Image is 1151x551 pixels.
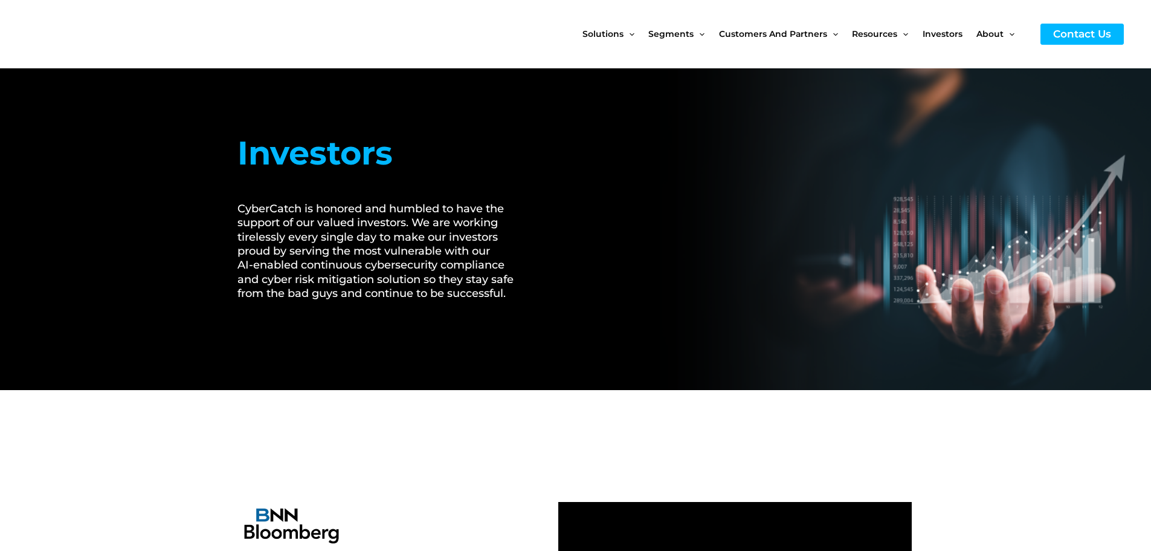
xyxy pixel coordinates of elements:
a: Contact Us [1040,24,1124,45]
span: Menu Toggle [827,8,838,59]
img: CyberCatch [21,9,166,59]
h1: Investors [237,129,528,178]
h2: CyberCatch is honored and humbled to have the support of our valued investors. We are working tir... [237,202,528,301]
span: Menu Toggle [1004,8,1014,59]
span: Menu Toggle [624,8,634,59]
nav: Site Navigation: New Main Menu [582,8,1028,59]
span: Solutions [582,8,624,59]
span: Menu Toggle [694,8,704,59]
span: Investors [923,8,962,59]
span: Segments [648,8,694,59]
a: Investors [923,8,976,59]
span: Menu Toggle [897,8,908,59]
span: Customers and Partners [719,8,827,59]
span: About [976,8,1004,59]
span: Resources [852,8,897,59]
